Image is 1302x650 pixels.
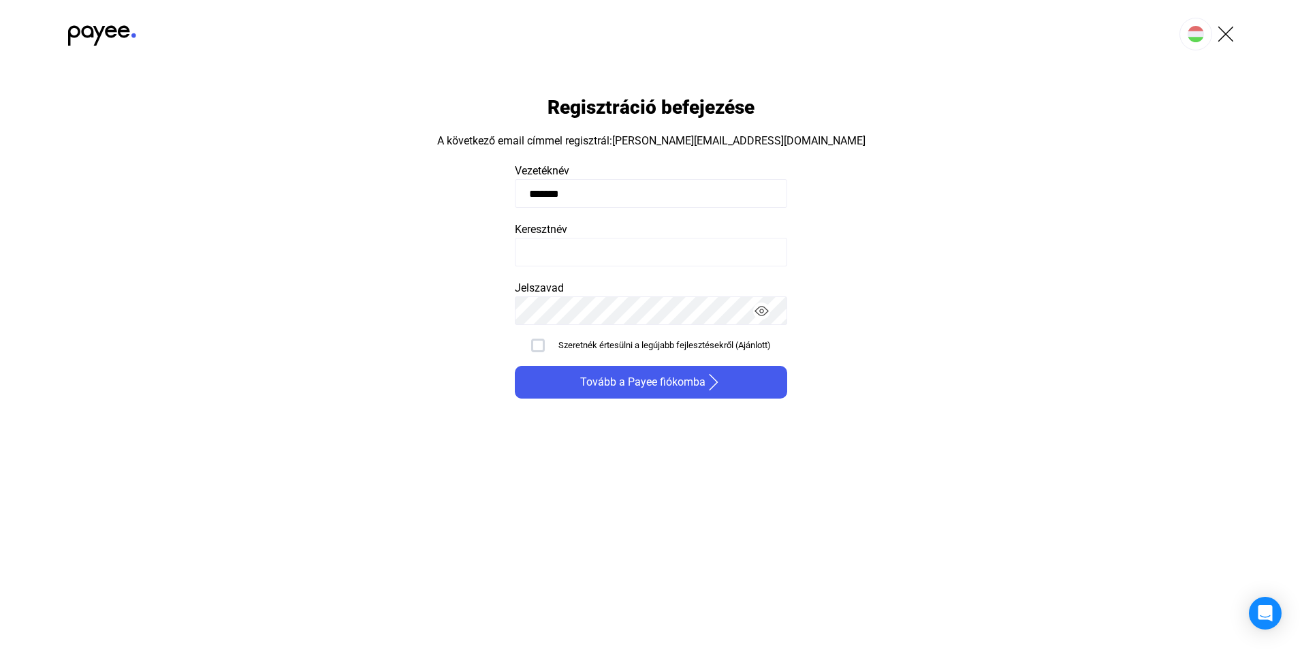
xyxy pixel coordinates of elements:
span: Keresztnév [515,223,567,236]
div: Open Intercom Messenger [1249,597,1282,630]
img: eyes-on.svg [755,304,769,318]
span: Tovább a Payee fiókomba [580,374,705,390]
img: X [1218,26,1234,42]
h1: Regisztráció befejezése [547,95,755,119]
img: HU [1188,26,1204,42]
button: HU [1179,18,1212,50]
img: black-payee-blue-dot.svg [68,18,136,46]
span: Jelszavad [515,281,564,294]
img: arrow-right-white [705,374,722,390]
span: Vezetéknév [515,164,569,177]
strong: [PERSON_NAME][EMAIL_ADDRESS][DOMAIN_NAME] [612,134,866,147]
button: Tovább a Payee fiókombaarrow-right-white [515,366,787,399]
div: A következő email címmel regisztrál: [437,133,866,149]
div: Szeretnék értesülni a legújabb fejlesztésekről (Ajánlott) [558,339,771,352]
